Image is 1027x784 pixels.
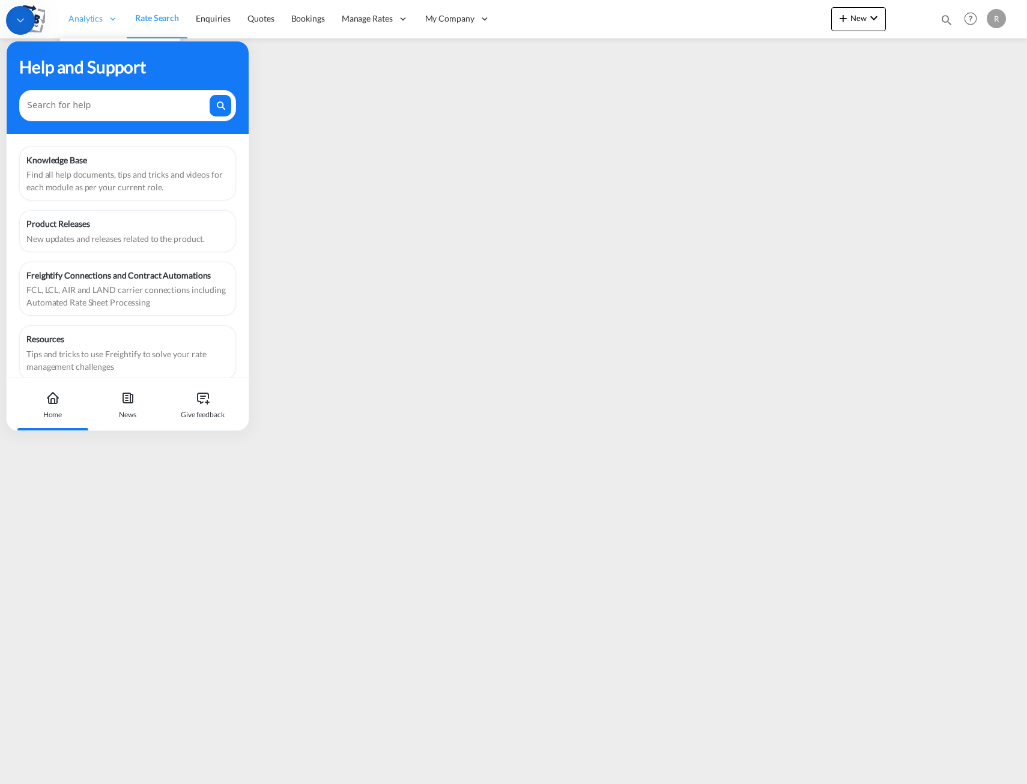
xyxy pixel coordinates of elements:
[960,8,981,29] span: Help
[68,13,103,25] span: Analytics
[18,5,45,32] img: 625ebc90a5f611efb2de8361e036ac32.png
[867,11,881,25] md-icon: icon-chevron-down
[940,13,953,31] div: icon-magnify
[60,38,180,77] a: Dashboard
[960,8,987,30] div: Help
[836,11,850,25] md-icon: icon-plus 400-fg
[342,13,393,25] span: Manage Rates
[135,13,179,23] span: Rate Search
[196,13,231,23] span: Enquiries
[940,13,953,26] md-icon: icon-magnify
[987,9,1006,28] div: R
[831,7,886,31] button: icon-plus 400-fgNewicon-chevron-down
[291,13,325,23] span: Bookings
[836,13,881,23] span: New
[425,13,474,25] span: My Company
[247,13,274,23] span: Quotes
